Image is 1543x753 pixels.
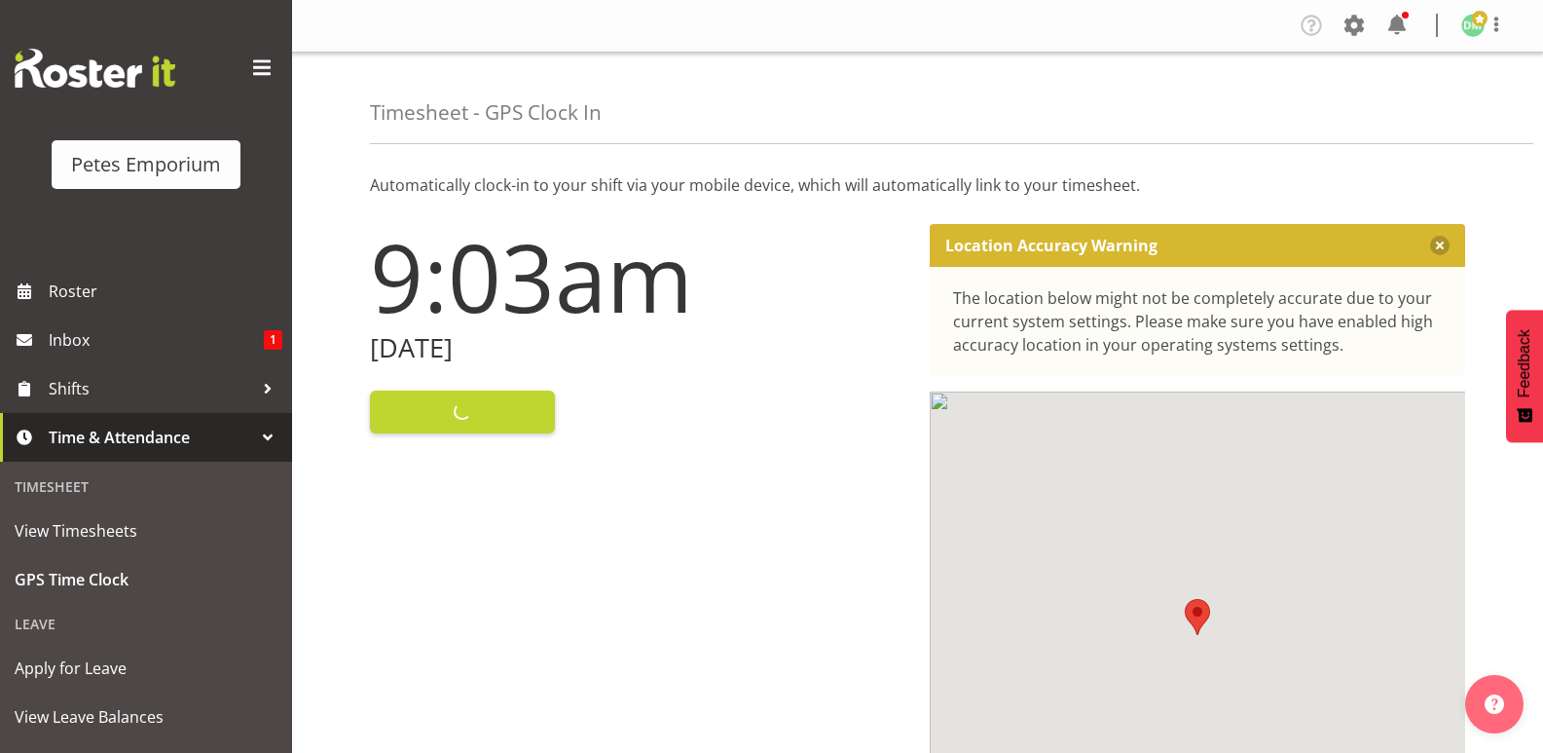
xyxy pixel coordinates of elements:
p: Automatically clock-in to your shift via your mobile device, which will automatically link to you... [370,173,1465,197]
h4: Timesheet - GPS Clock In [370,101,602,124]
span: View Leave Balances [15,702,277,732]
span: Inbox [49,325,264,355]
span: Time & Attendance [49,423,253,452]
div: Leave [5,604,287,644]
a: Apply for Leave [5,644,287,693]
p: Location Accuracy Warning [945,236,1157,255]
span: View Timesheets [15,516,277,546]
div: Petes Emporium [71,150,221,179]
span: Roster [49,277,282,306]
a: GPS Time Clock [5,555,287,604]
img: david-mcauley697.jpg [1461,14,1485,37]
button: Feedback - Show survey [1506,310,1543,442]
img: Rosterit website logo [15,49,175,88]
span: Apply for Leave [15,654,277,683]
div: Timesheet [5,467,287,507]
a: View Timesheets [5,507,287,555]
span: Shifts [49,374,253,403]
div: The location below might not be completely accurate due to your current system settings. Please m... [953,286,1443,357]
span: Feedback [1516,329,1533,397]
span: GPS Time Clock [15,565,277,594]
a: View Leave Balances [5,693,287,741]
span: 1 [264,330,282,350]
button: Close message [1430,236,1450,255]
h1: 9:03am [370,224,906,329]
h2: [DATE] [370,333,906,363]
img: help-xxl-2.png [1485,695,1504,714]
